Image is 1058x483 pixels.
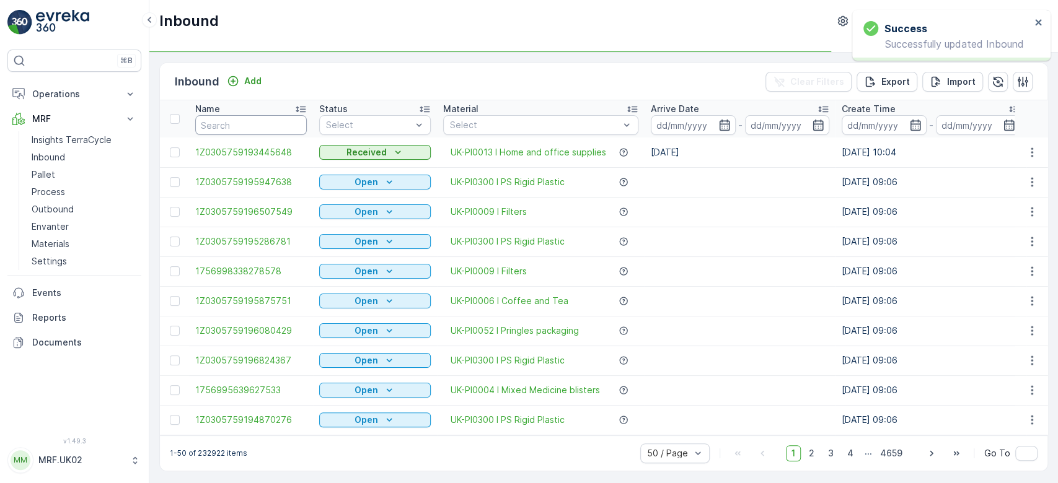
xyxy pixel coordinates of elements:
button: Add [222,74,267,89]
span: 1756998338278578 [195,265,307,277]
a: UK-PI0300 I PS Rigid Plastic [451,414,565,426]
p: Material [443,103,478,115]
a: UK-PI0013 I Home and office supplies [451,146,606,159]
input: dd/mm/yyyy [842,115,927,135]
p: Settings [32,255,67,268]
p: Operations [32,88,117,100]
p: Export [881,76,910,88]
span: Name : [11,203,41,214]
div: Toggle Row Selected [170,207,180,217]
button: MMMRF.UK02 [7,447,141,473]
button: Open [319,204,431,219]
p: - [738,118,743,133]
span: 1 [786,445,801,461]
p: 1-50 of 232922 items [170,448,247,458]
p: Envanter [32,220,69,233]
p: Create Time [842,103,896,115]
td: [DATE] 09:06 [835,286,1026,316]
a: UK-PI0300 I PS Rigid Plastic [451,235,565,248]
p: Status [319,103,348,115]
p: Add [244,75,262,87]
p: Open [355,414,378,426]
td: [DATE] 09:06 [835,405,1026,435]
span: 3 [822,445,839,461]
a: Inbound [27,149,141,166]
span: 2 [803,445,820,461]
td: [DATE] 09:06 [835,256,1026,286]
a: Events [7,281,141,305]
a: Outbound [27,201,141,218]
span: Material : [11,305,53,316]
p: Successfully updated Inbound [863,38,1031,50]
img: logo_light-DOdMpM7g.png [36,10,89,35]
td: [DATE] 09:06 [835,167,1026,197]
a: 1Z0305759193445648 [195,146,307,159]
input: dd/mm/yyyy [936,115,1021,135]
span: v 1.49.3 [7,437,141,445]
td: [DATE] 09:06 [835,227,1026,256]
a: 1Z0305759195286781 [195,235,307,248]
div: Toggle Row Selected [170,296,180,306]
p: Open [355,265,378,277]
div: Toggle Row Selected [170,385,180,395]
button: Open [319,175,431,189]
a: 1Z0305759195947638 [195,176,307,188]
span: Go To [984,447,1010,459]
a: UK-PI0009 I Filters [451,206,527,218]
a: 1Z0305759196080429 [195,324,307,337]
td: [DATE] 09:06 [835,375,1026,405]
p: Import [947,76,976,88]
p: Name [195,103,220,115]
p: Inbound [159,11,219,31]
input: dd/mm/yyyy [651,115,736,135]
p: Clear Filters [790,76,844,88]
input: dd/mm/yyyy [745,115,830,135]
a: UK-PI0004 I Mixed Medicine blisters [451,384,600,396]
td: [DATE] 09:06 [835,346,1026,375]
button: Open [319,234,431,249]
td: [DATE] [645,137,835,167]
p: Select [450,119,619,131]
p: Received [346,146,387,159]
a: UK-PI0052 I Pringles packaging [451,324,579,337]
a: Reports [7,305,141,330]
a: UK-PI0006 I Coffee and Tea [451,295,568,307]
td: [DATE] 09:06 [835,197,1026,227]
button: Open [319,353,431,368]
h3: Success [884,21,927,36]
span: UK-PI0001 I Aluminium flexibles [53,305,190,316]
span: 4659 [875,445,908,461]
span: UK-PI0300 I PS Rigid Plastic [451,176,565,188]
a: 1Z0305759194870276 [195,414,307,426]
a: UK-PI0009 I Filters [451,265,527,277]
span: Tare Weight : [11,264,69,275]
a: Envanter [27,218,141,235]
p: Open [355,235,378,248]
input: Search [195,115,307,135]
a: Materials [27,235,141,253]
a: 1756995639627533 [195,384,307,396]
div: MM [11,450,30,470]
span: Total Weight : [11,224,73,234]
span: 30 [69,264,81,275]
button: close [1034,17,1043,29]
p: Open [355,176,378,188]
button: Open [319,412,431,427]
p: - [929,118,933,133]
span: Asset Type : [11,285,66,295]
a: 1Z0305759196507549 [195,206,307,218]
p: Reports [32,311,136,324]
a: Documents [7,330,141,355]
img: logo [7,10,32,35]
p: Open [355,324,378,337]
button: Open [319,294,431,308]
